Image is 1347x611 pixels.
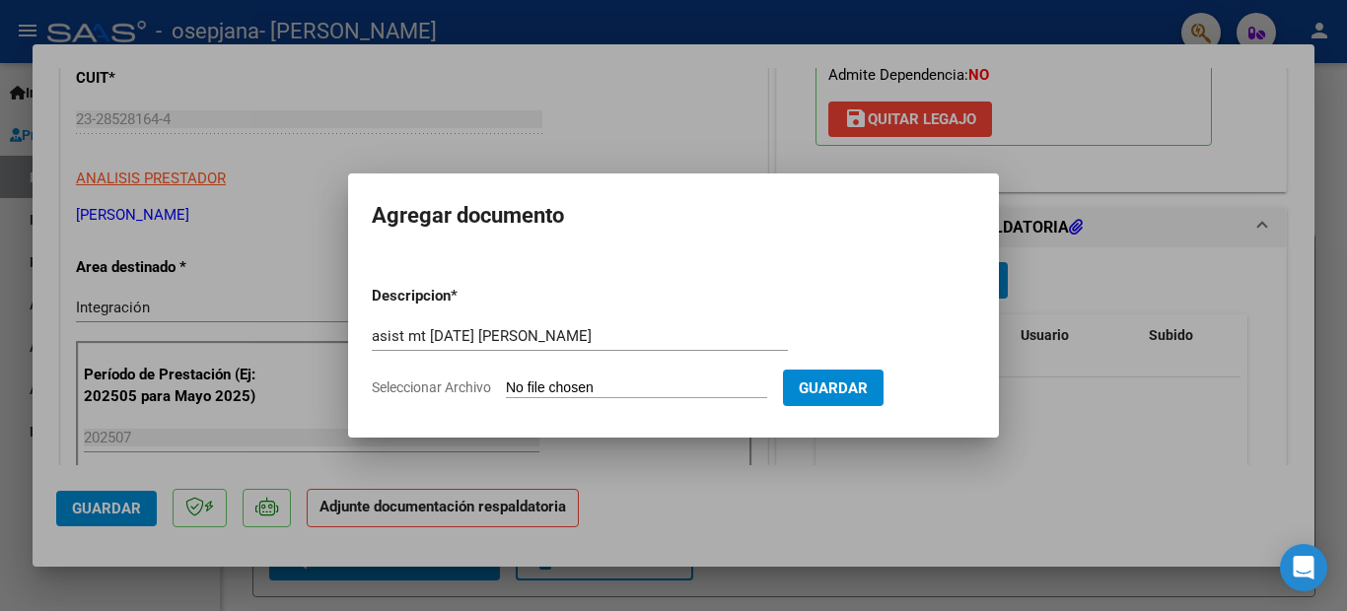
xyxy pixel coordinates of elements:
div: Open Intercom Messenger [1280,544,1327,591]
h2: Agregar documento [372,197,975,235]
button: Guardar [783,370,884,406]
span: Guardar [799,379,868,397]
span: Seleccionar Archivo [372,379,491,395]
p: Descripcion [372,285,553,307]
